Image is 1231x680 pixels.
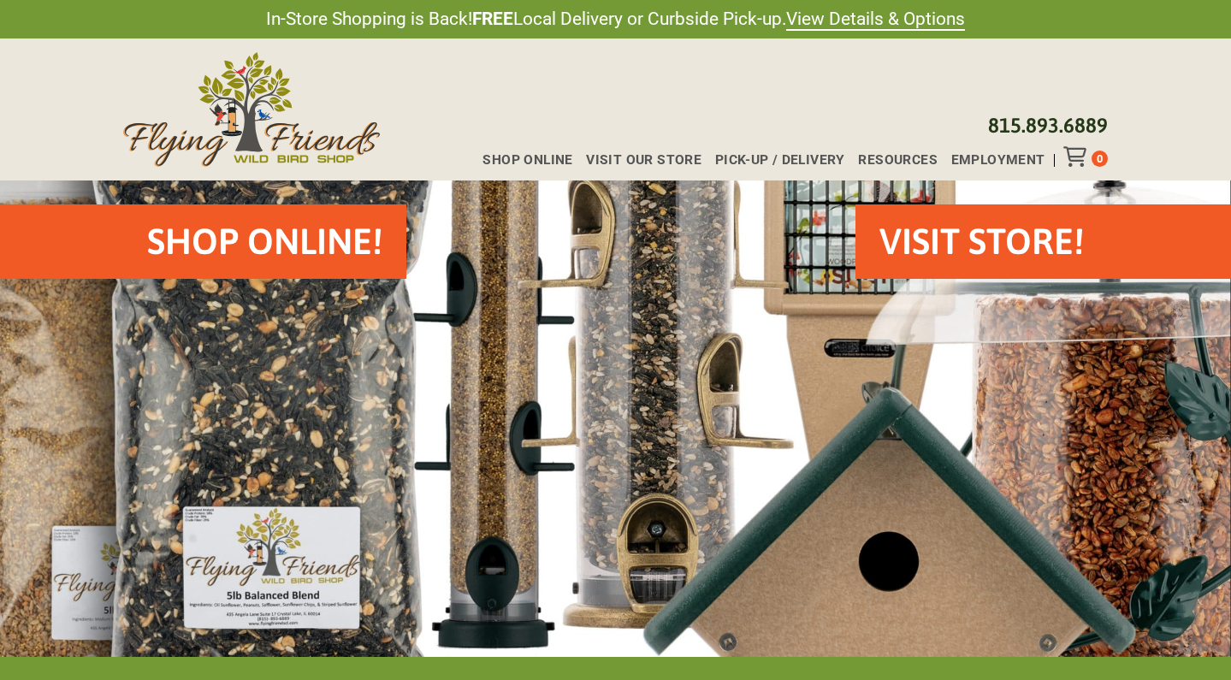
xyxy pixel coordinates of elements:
span: Employment [951,154,1045,168]
a: Shop Online [469,154,572,168]
a: 815.893.6889 [988,114,1108,137]
span: 0 [1097,152,1103,165]
span: Visit Our Store [586,154,701,168]
a: Pick-up / Delivery [701,154,845,168]
a: Visit Our Store [572,154,701,168]
span: Resources [858,154,938,168]
h2: Shop Online! [147,216,382,267]
span: Pick-up / Delivery [715,154,845,168]
h2: VISIT STORE! [879,216,1084,267]
strong: FREE [472,9,513,29]
a: View Details & Options [786,9,965,31]
img: Flying Friends Wild Bird Shop Logo [123,52,380,167]
div: Toggle Off Canvas Content [1063,146,1092,167]
span: Shop Online [482,154,572,168]
a: Resources [844,154,937,168]
span: In-Store Shopping is Back! Local Delivery or Curbside Pick-up. [266,7,965,32]
a: Employment [938,154,1045,168]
